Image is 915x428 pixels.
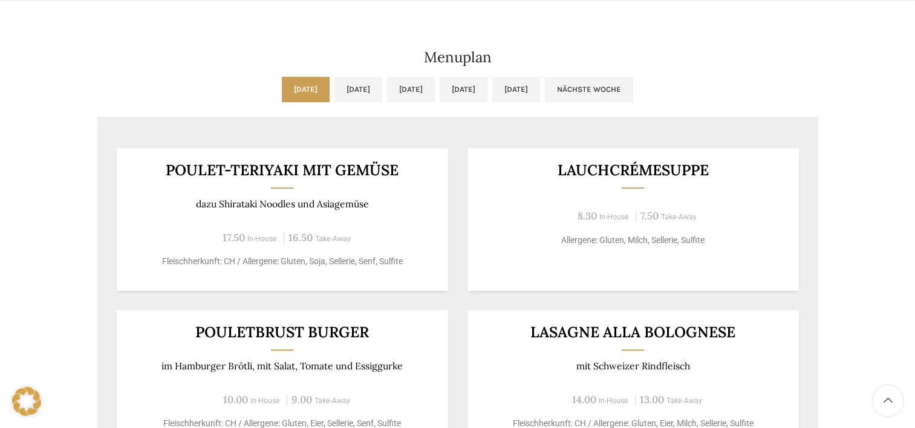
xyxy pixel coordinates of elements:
a: [DATE] [387,77,435,102]
a: [DATE] [334,77,382,102]
span: Take-Away [314,397,350,405]
span: In-House [247,235,277,243]
span: 13.00 [640,393,664,406]
span: 9.00 [291,393,312,406]
h3: Pouletbrust Burger [131,325,433,340]
h3: Poulet-Teriyaki mit Gemüse [131,163,433,178]
span: Take-Away [315,235,351,243]
a: [DATE] [440,77,487,102]
p: Fleischherkunft: CH / Allergene: Gluten, Soja, Sellerie, Senf, Sulfite [131,255,433,268]
h2: Menuplan [97,50,818,65]
span: 16.50 [288,231,313,244]
a: Nächste Woche [545,77,633,102]
span: 7.50 [640,209,659,222]
a: [DATE] [492,77,540,102]
span: 14.00 [572,393,596,406]
span: 10.00 [223,393,248,406]
p: dazu Shirataki Noodles und Asiagemüse [131,198,433,210]
span: Take-Away [666,397,702,405]
a: Scroll to top button [873,386,903,416]
h3: LASAGNE ALLA BOLOGNESE [482,325,784,340]
span: 8.30 [578,209,597,222]
span: In-House [599,213,629,221]
p: mit Schweizer Rindfleisch [482,360,784,372]
span: In-House [250,397,280,405]
p: Allergene: Gluten, Milch, Sellerie, Sulfite [482,234,784,247]
h3: Lauchcrémesuppe [482,163,784,178]
span: In-House [599,397,628,405]
span: 17.50 [223,231,245,244]
a: [DATE] [282,77,330,102]
span: Take-Away [661,213,697,221]
p: im Hamburger Brötli, mit Salat, Tomate und Essiggurke [131,360,433,372]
